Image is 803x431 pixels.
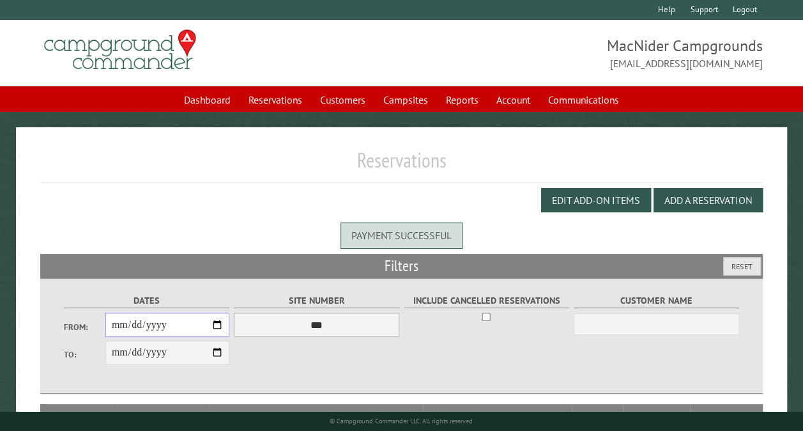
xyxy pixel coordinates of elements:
th: Total [572,404,623,427]
label: From: [64,321,105,333]
small: © Campground Commander LLC. All rights reserved. [330,417,474,425]
th: Edit [691,404,763,427]
a: Campsites [376,88,436,112]
h2: Filters [40,254,763,278]
h1: Reservations [40,148,763,183]
a: Account [489,88,538,112]
img: Campground Commander [40,25,200,75]
label: Customer Name [574,294,739,308]
div: Payment successful [340,223,463,248]
button: Edit Add-on Items [541,188,651,212]
a: Communications [540,88,627,112]
span: MacNider Campgrounds [EMAIL_ADDRESS][DOMAIN_NAME] [402,35,763,71]
a: Reports [438,88,486,112]
label: Include Cancelled Reservations [404,294,569,308]
button: Add a Reservation [654,188,763,212]
a: Reservations [241,88,310,112]
button: Reset [723,257,761,276]
a: Customers [312,88,373,112]
th: Due [623,404,691,427]
a: Dashboard [176,88,238,112]
th: Site [47,404,117,427]
label: Dates [64,294,229,308]
th: Dates [117,404,209,427]
label: To: [64,349,105,361]
th: Customer [423,404,571,427]
label: Site Number [234,294,399,308]
th: Camper Details [209,404,424,427]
